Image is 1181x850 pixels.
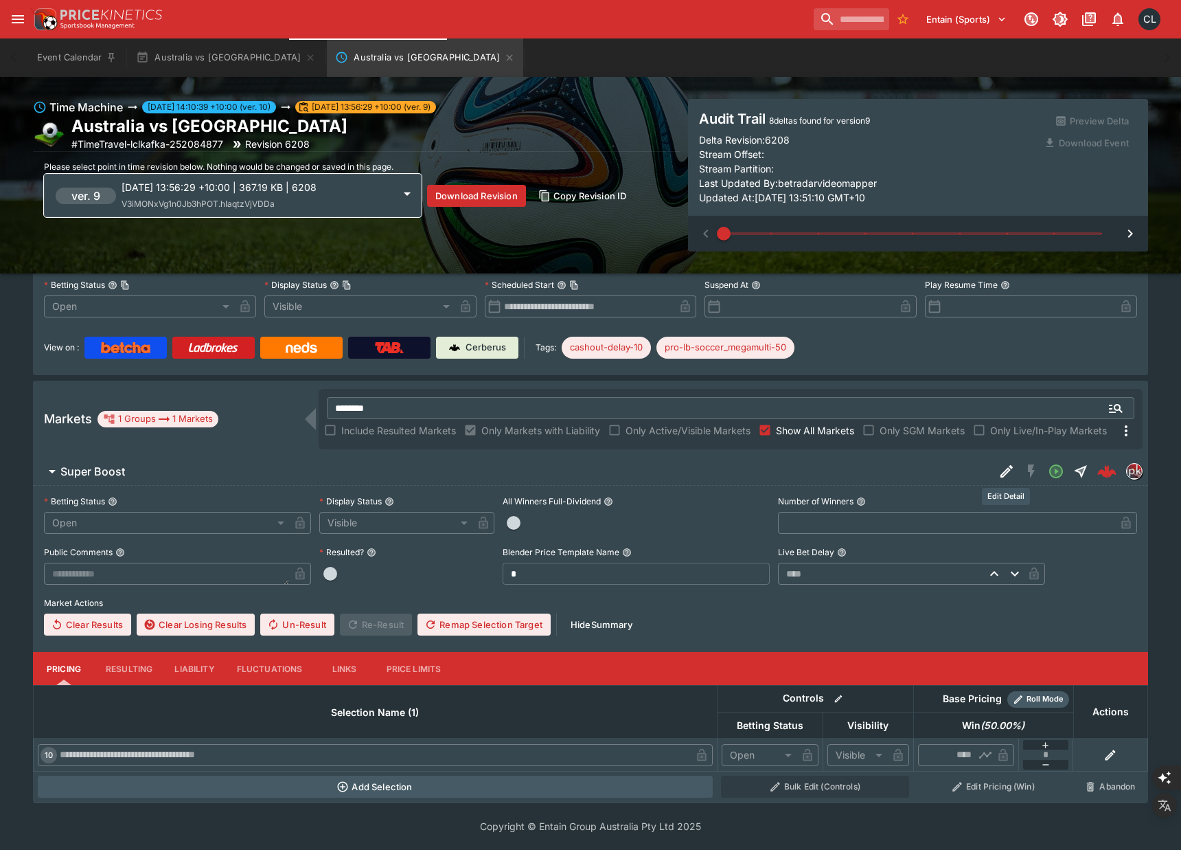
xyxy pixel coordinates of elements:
[503,495,601,507] p: All Winners Full-Dividend
[286,342,317,353] img: Neds
[122,180,393,194] p: [DATE] 13:56:29 +10:00 | 367.19 KB | 6208
[376,652,452,685] button: Price Limits
[33,652,95,685] button: Pricing
[44,495,105,507] p: Betting Status
[42,750,56,760] span: 10
[562,337,651,359] div: Betting Target: cerberus
[1126,463,1143,480] div: pricekinetics
[1105,7,1130,32] button: Notifications
[778,546,834,558] p: Live Bet Delay
[44,593,1137,614] label: Market Actions
[137,614,255,636] button: Clear Losing Results
[722,717,818,734] span: Betting Status
[1093,458,1121,485] a: 4a194724-6469-4c4a-86b1-6052d8078cda
[44,337,79,359] label: View on :
[917,776,1069,798] button: Edit Pricing (Win)
[314,652,376,685] button: Links
[385,497,394,506] button: Display Status
[536,337,556,359] label: Tags:
[699,147,1036,205] p: Stream Offset: Stream Partition: Last Updated By: betradarvideomapper Updated At: [DATE] 13:51:10...
[829,690,847,708] button: Bulk edit
[1077,7,1101,32] button: Documentation
[44,161,393,172] span: Please select point in time revision below. Nothing would be changed or saved in this page.
[375,342,404,353] img: TabNZ
[115,548,125,557] button: Public Comments
[485,279,554,291] p: Scheduled Start
[108,497,117,506] button: Betting Status
[260,614,334,636] button: Un-Result
[856,497,866,506] button: Number of Winners
[60,465,125,479] h6: Super Boost
[71,188,100,204] h6: ver. 9
[1048,463,1064,480] svg: Open
[128,38,324,77] button: Australia vs [GEOGRAPHIC_DATA]
[531,185,635,207] button: Copy Revision ID
[569,280,579,290] button: Copy To Clipboard
[947,717,1040,734] span: Win(50.00%)
[120,280,130,290] button: Copy To Clipboard
[721,776,909,798] button: Bulk Edit (Controls)
[481,423,600,438] span: Only Markets with Liability
[44,614,131,636] button: Clear Results
[316,704,434,721] span: Selection Name (1)
[340,614,412,636] span: Re-Result
[990,423,1107,438] span: Only Live/In-Play Markets
[622,548,632,557] button: Blender Price Template Name
[827,744,887,766] div: Visible
[1097,462,1116,481] div: 4a194724-6469-4c4a-86b1-6052d8078cda
[751,280,761,290] button: Suspend At
[264,279,327,291] p: Display Status
[5,7,30,32] button: open drawer
[101,342,150,353] img: Betcha
[1138,8,1160,30] div: Chad Liu
[832,717,904,734] span: Visibility
[44,512,289,534] div: Open
[319,495,382,507] p: Display Status
[341,423,456,438] span: Include Resulted Markets
[925,279,998,291] p: Play Resume Time
[327,38,523,77] button: Australia vs New Zealand
[722,744,796,766] div: Open
[1048,7,1073,32] button: Toggle light/dark mode
[245,137,310,151] p: Revision 6208
[427,185,526,207] button: Download Revision
[1073,686,1147,739] th: Actions
[44,295,234,317] div: Open
[29,38,125,77] button: Event Calendar
[367,548,376,557] button: Resulted?
[1097,462,1116,481] img: logo-cerberus--red.svg
[1019,7,1044,32] button: Connected to PK
[49,99,123,115] h6: Time Machine
[1021,693,1069,705] span: Roll Mode
[918,8,1015,30] button: Select Tenant
[880,423,965,438] span: Only SGM Markets
[108,280,117,290] button: Betting StatusCopy To Clipboard
[342,280,352,290] button: Copy To Clipboard
[95,652,163,685] button: Resulting
[604,497,613,506] button: All Winners Full-Dividend
[699,110,1036,128] h4: Audit Trail
[71,115,347,137] h2: Copy To Clipboard
[44,546,113,558] p: Public Comments
[1044,459,1068,484] button: Open
[30,5,58,33] img: PriceKinetics Logo
[1118,423,1134,439] svg: More
[937,691,1007,708] div: Base Pricing
[38,776,713,798] button: Add Selection
[704,279,748,291] p: Suspend At
[163,652,225,685] button: Liability
[71,137,223,151] p: Copy To Clipboard
[142,101,276,113] span: [DATE] 14:10:39 +10:00 (ver. 10)
[717,686,913,713] th: Controls
[60,10,162,20] img: PriceKinetics
[44,279,105,291] p: Betting Status
[226,652,314,685] button: Fluctuations
[1127,464,1142,479] img: pricekinetics
[562,341,651,355] span: cashout-delay-10
[1077,776,1143,798] button: Abandon
[503,546,619,558] p: Blender Price Template Name
[994,459,1019,484] button: Edit Detail
[1103,396,1128,421] button: Open
[33,117,66,150] img: soccer.png
[776,423,854,438] span: Show All Markets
